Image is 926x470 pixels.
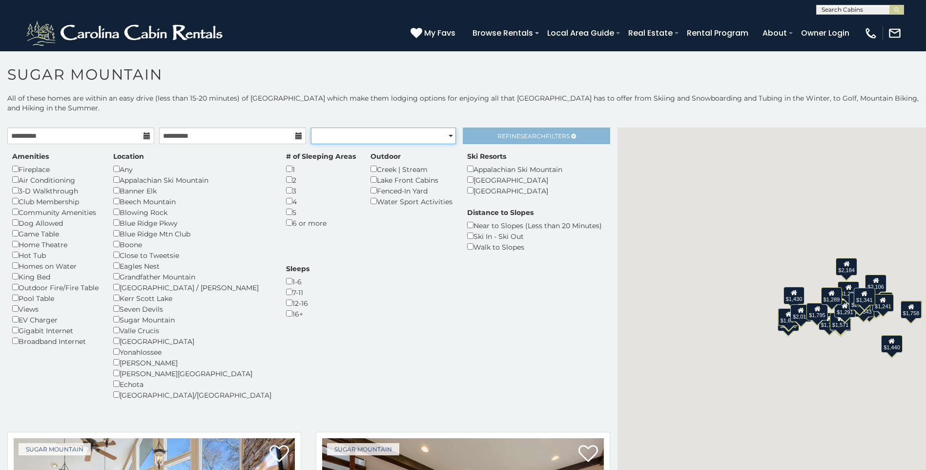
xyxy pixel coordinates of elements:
div: Any [113,164,271,174]
div: $1,430 [783,287,804,304]
a: About [758,24,792,42]
label: # of Sleeping Areas [286,151,356,161]
div: $1,795 [806,303,828,320]
label: Outdoor [370,151,401,161]
img: phone-regular-white.png [864,26,878,40]
div: Club Membership [12,196,99,207]
div: $1,440 [881,335,903,353]
div: $2,106 [865,275,886,292]
div: Creek | Stream [370,164,453,174]
div: Homes on Water [12,260,99,271]
a: Add to favorites [269,444,289,465]
label: Location [113,151,144,161]
div: 16+ [286,308,309,319]
a: Owner Login [796,24,854,42]
div: [PERSON_NAME] [113,357,271,368]
div: Air Conditioning [12,174,99,185]
div: Ski In - Ski Out [467,231,602,241]
div: Blowing Rock [113,207,271,217]
div: Pool Table [12,293,99,303]
a: Browse Rentals [468,24,538,42]
div: Appalachian Ski Mountain [467,164,562,174]
div: $1,758 [900,301,922,319]
div: [GEOGRAPHIC_DATA] / [PERSON_NAME] [113,282,271,293]
div: $1,772 [818,313,840,330]
div: Boone [113,239,271,250]
div: $1,291 [834,300,856,318]
div: 3-D Walkthrough [12,185,99,196]
a: Sugar Mountain [327,443,399,455]
div: Views [12,303,99,314]
a: Rental Program [682,24,753,42]
a: My Favs [411,27,458,40]
div: $1,697 [778,308,800,326]
div: Near to Slopes (Less than 20 Minutes) [467,220,602,231]
img: mail-regular-white.png [888,26,902,40]
img: White-1-2.png [24,19,227,48]
span: Search [520,132,546,140]
span: Refine Filters [497,132,570,140]
div: [GEOGRAPHIC_DATA] [467,174,562,185]
div: Fenced-In Yard [370,185,453,196]
div: $1,289 [821,287,843,305]
div: Outdoor Fire/Fire Table [12,282,99,293]
div: Water Sport Activities [370,196,453,207]
a: RefineSearchFilters [463,128,610,144]
div: Close to Tweetsie [113,250,271,260]
div: Yonahlossee [113,346,271,357]
div: Home Theatre [12,239,99,250]
span: My Favs [424,27,455,39]
div: Lake Front Cabins [370,174,453,185]
div: [GEOGRAPHIC_DATA] [113,336,271,346]
div: Grandfather Mountain [113,271,271,282]
div: [PERSON_NAME][GEOGRAPHIC_DATA] [113,368,271,379]
a: Local Area Guide [542,24,619,42]
div: $2,011 [790,304,812,322]
div: Seven Devils [113,303,271,314]
div: [GEOGRAPHIC_DATA] [467,185,562,196]
div: $1,683 [871,292,893,310]
div: Gigabit Internet [12,325,99,336]
label: Sleeps [286,264,309,274]
div: 12-16 [286,298,309,308]
div: Valle Crucis [113,325,271,336]
div: Blue Ridge Mtn Club [113,228,271,239]
div: 5 [286,207,356,217]
div: Community Amenities [12,207,99,217]
div: EV Charger [12,314,99,325]
div: Blue Ridge Pkwy [113,217,271,228]
div: Kerr Scott Lake [113,293,271,303]
div: $2,009 [849,293,870,310]
div: $1,241 [872,294,894,312]
div: $1,227 [838,281,859,299]
div: Hot Tub [12,250,99,260]
label: Distance to Slopes [467,208,534,217]
div: Broadband Internet [12,336,99,346]
div: Game Table [12,228,99,239]
div: 1 [286,164,356,174]
div: $1,341 [854,288,875,305]
div: Beech Mountain [113,196,271,207]
div: $1,206 [778,308,799,326]
div: 3 [286,185,356,196]
a: Real Estate [623,24,678,42]
div: $1,859 [901,300,922,318]
div: Fireplace [12,164,99,174]
div: King Bed [12,271,99,282]
div: $1,571 [830,313,851,330]
div: 2 [286,174,356,185]
div: 6 or more [286,217,356,228]
div: Sugar Mountain [113,314,271,325]
div: Banner Elk [113,185,271,196]
div: Walk to Slopes [467,241,602,252]
div: 1-6 [286,276,309,287]
label: Amenities [12,151,49,161]
div: Echota [113,379,271,389]
a: Sugar Mountain [19,443,91,455]
a: Add to favorites [578,444,598,465]
div: Dog Allowed [12,217,99,228]
div: Eagles Nest [113,260,271,271]
div: 4 [286,196,356,207]
div: Appalachian Ski Mountain [113,174,271,185]
label: Ski Resorts [467,151,506,161]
